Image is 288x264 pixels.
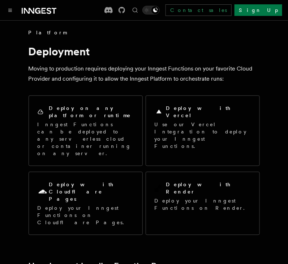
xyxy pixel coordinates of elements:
h2: Deploy with Render [166,181,251,195]
p: Deploy your Inngest Functions on Cloudflare Pages. [38,204,134,226]
button: Toggle dark mode [142,6,160,14]
svg: Cloudflare [38,187,48,197]
a: Deploy with RenderDeploy your Inngest Functions on Render. [146,172,260,235]
p: Use our Vercel Integration to deploy your Inngest Functions. [155,121,251,150]
button: Find something... [131,6,139,14]
h2: Deploy with Cloudflare Pages [49,181,134,203]
a: Deploy with Cloudflare PagesDeploy your Inngest Functions on Cloudflare Pages. [29,172,143,235]
button: Toggle navigation [6,6,14,14]
a: Contact sales [166,4,232,16]
p: Deploy your Inngest Functions on Render. [155,197,251,212]
a: Deploy with VercelUse our Vercel Integration to deploy your Inngest Functions. [146,95,260,166]
a: Deploy on any platform or runtimeInngest Functions can be deployed to any serverless cloud or con... [29,95,143,166]
a: Sign Up [235,4,282,16]
p: Inngest Functions can be deployed to any serverless cloud or container running on any server. [38,121,134,157]
p: Moving to production requires deploying your Inngest Functions on your favorite Cloud Provider an... [29,64,260,84]
span: Platform [29,29,67,36]
h2: Deploy on any platform or runtime [49,105,134,119]
h2: Deploy with Vercel [166,105,251,119]
h1: Deployment [29,45,260,58]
